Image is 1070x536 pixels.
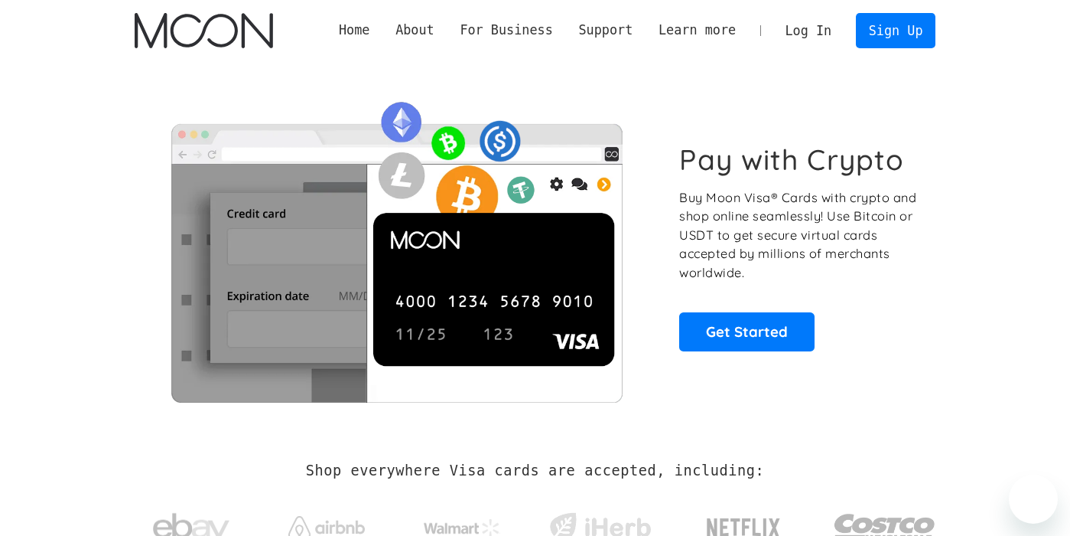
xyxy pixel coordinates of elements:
[679,312,815,351] a: Get Started
[447,21,566,40] div: For Business
[460,21,552,40] div: For Business
[306,462,764,479] h2: Shop everywhere Visa cards are accepted, including:
[772,14,844,47] a: Log In
[578,21,633,40] div: Support
[856,13,935,47] a: Sign Up
[135,13,273,48] img: Moon Logo
[326,21,382,40] a: Home
[679,188,919,283] p: Buy Moon Visa® Cards with crypto and shop online seamlessly! Use Bitcoin or USDT to get secure vi...
[395,21,434,40] div: About
[659,21,736,40] div: Learn more
[382,21,447,40] div: About
[646,21,749,40] div: Learn more
[679,142,904,177] h1: Pay with Crypto
[135,91,659,402] img: Moon Cards let you spend your crypto anywhere Visa is accepted.
[1009,475,1058,524] iframe: Button to launch messaging window
[135,13,273,48] a: home
[566,21,646,40] div: Support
